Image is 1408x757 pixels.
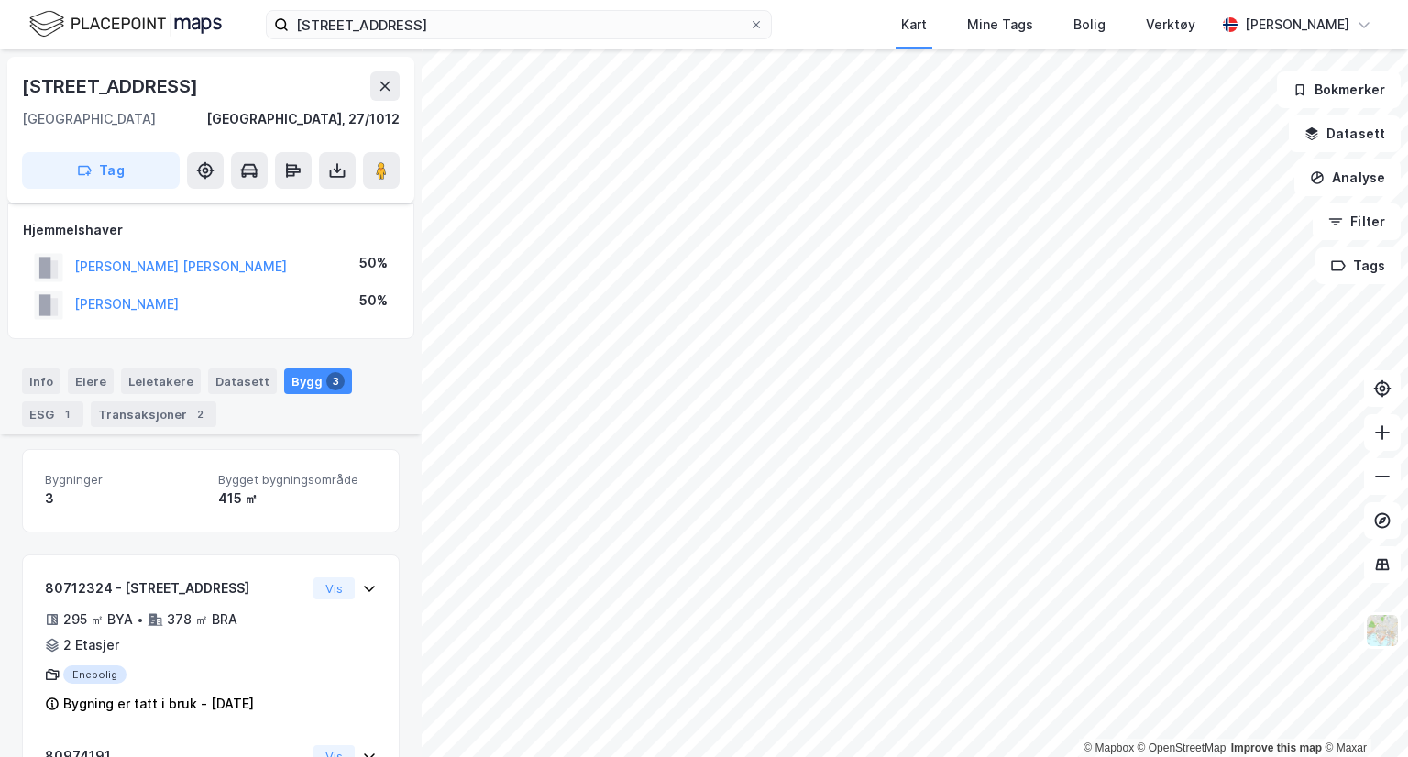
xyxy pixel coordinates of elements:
[137,612,144,627] div: •
[1313,203,1401,240] button: Filter
[1138,741,1226,754] a: OpenStreetMap
[1277,71,1401,108] button: Bokmerker
[1231,741,1322,754] a: Improve this map
[22,71,202,101] div: [STREET_ADDRESS]
[967,14,1033,36] div: Mine Tags
[191,405,209,423] div: 2
[1289,115,1401,152] button: Datasett
[1365,613,1400,648] img: Z
[218,472,377,488] span: Bygget bygningsområde
[45,577,306,599] div: 80712324 - [STREET_ADDRESS]
[58,405,76,423] div: 1
[91,401,216,427] div: Transaksjoner
[313,577,355,599] button: Vis
[1315,247,1401,284] button: Tags
[359,252,388,274] div: 50%
[206,108,400,130] div: [GEOGRAPHIC_DATA], 27/1012
[901,14,927,36] div: Kart
[1083,741,1134,754] a: Mapbox
[1316,669,1408,757] div: Kontrollprogram for chat
[121,368,201,394] div: Leietakere
[289,11,749,38] input: Søk på adresse, matrikkel, gårdeiere, leietakere eller personer
[1294,159,1401,196] button: Analyse
[22,401,83,427] div: ESG
[218,488,377,510] div: 415 ㎡
[29,8,222,40] img: logo.f888ab2527a4732fd821a326f86c7f29.svg
[45,472,203,488] span: Bygninger
[63,693,254,715] div: Bygning er tatt i bruk - [DATE]
[1245,14,1349,36] div: [PERSON_NAME]
[326,372,345,390] div: 3
[284,368,352,394] div: Bygg
[22,152,180,189] button: Tag
[167,609,237,631] div: 378 ㎡ BRA
[63,609,133,631] div: 295 ㎡ BYA
[208,368,277,394] div: Datasett
[63,634,119,656] div: 2 Etasjer
[23,219,399,241] div: Hjemmelshaver
[22,108,156,130] div: [GEOGRAPHIC_DATA]
[1073,14,1105,36] div: Bolig
[359,290,388,312] div: 50%
[1146,14,1195,36] div: Verktøy
[1316,669,1408,757] iframe: Chat Widget
[68,368,114,394] div: Eiere
[45,488,203,510] div: 3
[22,368,60,394] div: Info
